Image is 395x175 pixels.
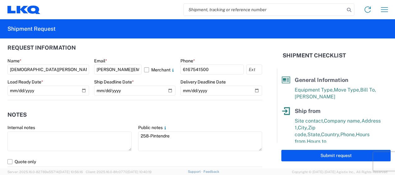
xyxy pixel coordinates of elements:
[7,157,262,167] label: Quote only
[203,170,219,173] a: Feedback
[94,58,107,64] label: Email
[7,25,56,33] h2: Shipment Request
[298,125,308,131] span: City,
[180,79,226,85] label: Delivery Deadline Date
[360,87,376,93] span: Bill To,
[86,170,152,174] span: Client: 2025.16.0-8fc0770
[307,138,326,144] span: Hours to
[334,87,360,93] span: Move Type,
[295,77,348,83] span: General Information
[7,58,21,64] label: Name
[295,94,335,100] span: [PERSON_NAME]
[127,170,152,174] span: [DATE] 10:40:19
[340,132,356,137] span: Phone,
[246,65,262,74] input: Ext
[7,125,35,130] label: Internal notes
[144,65,175,74] label: Merchant
[321,132,340,137] span: Country,
[184,4,345,16] input: Shipment, tracking or reference number
[59,170,83,174] span: [DATE] 10:56:16
[292,169,388,175] span: Copyright © [DATE]-[DATE] Agistix Inc., All Rights Reserved
[7,170,83,174] span: Server: 2025.16.0-82789e55714
[94,79,134,85] label: Ship Deadline Date
[295,108,320,114] span: Ship from
[295,87,334,93] span: Equipment Type,
[283,52,346,59] h2: Shipment Checklist
[7,112,27,118] h2: Notes
[281,150,391,161] button: Submit request
[295,118,324,124] span: Site contact,
[188,170,203,173] a: Support
[7,45,76,51] h2: Request Information
[324,118,361,124] span: Company name,
[307,132,321,137] span: State,
[180,58,195,64] label: Phone
[7,79,43,85] label: Load Ready Date
[138,125,168,130] label: Public notes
